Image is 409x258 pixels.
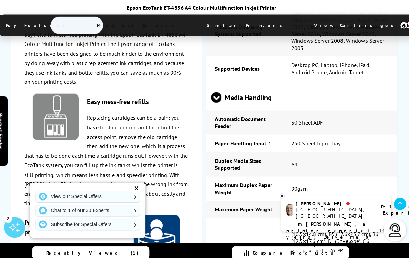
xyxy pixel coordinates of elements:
td: Paper Handling Input 1 [209,132,284,150]
td: Maximum Duplex Paper Weight [209,173,284,197]
a: Recently Viewed (1) [38,242,153,255]
div: [PERSON_NAME] [297,197,372,203]
p: of 14 years! Leave me a message and I'll respond ASAP [288,217,386,250]
a: Compare Products [234,242,349,255]
td: 250 Sheet Input Tray [284,132,396,150]
b: I'm [PERSON_NAME], a printer expert [288,217,368,230]
span: Compare Products [255,246,338,252]
span: Similar Printers [199,17,297,33]
td: Duplex Media Sizes Supported [209,150,284,173]
td: 30 Sheet ADF [284,108,396,132]
td: A4 [284,150,396,173]
p: Replacing cartridges can be a pain; you have to stop printing and then find the access point, rem... [30,111,191,204]
span: Product Finder [3,112,10,147]
td: 90gsm [284,173,396,197]
td: Maximum Paper Weight [209,197,284,215]
a: View our Special Offers [41,188,144,199]
img: Epson-Ink-Tank-Icon-140.png [38,92,84,138]
span: Product Details [91,17,191,33]
div: [GEOGRAPHIC_DATA], [GEOGRAPHIC_DATA] [297,203,372,216]
span: Recently Viewed (1) [52,246,143,252]
div: ✕ [136,180,145,190]
img: Epson-Cost-Effective-Icon-140.png [137,211,183,257]
div: 2 [10,211,18,219]
td: Supported Devices [209,55,284,79]
a: Subscribe for Special Offers [41,215,144,226]
img: user-headset-light.svg [388,220,401,233]
td: Automatic Document Feeder [209,108,284,132]
h3: Easy mess-free refills [30,95,191,104]
img: ashley-livechat.png [288,201,294,212]
a: Chat to 1 of our 30 Experts [41,202,144,212]
span: Media Handling [213,83,392,108]
p: Say hello to mess-free printing with the Epson EcoTank ET-4856 A4 Colour Multifunction Inkjet Pri... [30,29,191,85]
span: Key Features [2,17,84,33]
td: Desktop PC, Laptop, iPhone, iPad, Android Phone, Android Tablet [284,55,396,79]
